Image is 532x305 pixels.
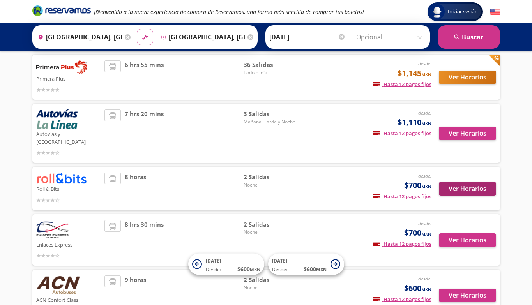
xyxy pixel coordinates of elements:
[244,118,298,125] span: Mañana, Tarde y Noche
[373,130,431,137] span: Hasta 12 pagos fijos
[125,60,164,94] span: 6 hrs 55 mins
[36,109,78,129] img: Autovías y La Línea
[439,182,496,196] button: Ver Horarios
[445,8,481,16] span: Iniciar sesión
[373,240,431,247] span: Hasta 12 pagos fijos
[36,240,101,249] p: Enlaces Express
[490,7,500,17] button: English
[421,183,431,189] small: MXN
[244,275,298,284] span: 2 Salidas
[36,173,87,184] img: Roll & Bits
[125,173,146,204] span: 8 horas
[244,69,298,76] span: Todo el día
[244,182,298,189] span: Noche
[237,265,260,273] span: $ 600
[32,5,91,19] a: Brand Logo
[421,231,431,237] small: MXN
[36,220,69,240] img: Enlaces Express
[36,295,101,304] p: ACN Confort Class
[36,275,81,295] img: ACN Confort Class
[421,71,431,77] small: MXN
[404,180,431,191] span: $700
[418,173,431,179] em: desde:
[36,184,101,193] p: Roll & Bits
[268,254,344,275] button: [DATE]Desde:$600MXN
[36,74,101,83] p: Primera Plus
[188,254,264,275] button: [DATE]Desde:$600MXN
[316,266,327,272] small: MXN
[244,109,298,118] span: 3 Salidas
[244,284,298,291] span: Noche
[398,67,431,79] span: $1,145
[439,289,496,302] button: Ver Horarios
[438,25,500,49] button: Buscar
[125,109,164,157] span: 7 hrs 20 mins
[439,127,496,140] button: Ver Horarios
[94,8,364,16] em: ¡Bienvenido a la nueva experiencia de compra de Reservamos, una forma más sencilla de comprar tus...
[36,129,101,146] p: Autovías y [GEOGRAPHIC_DATA]
[404,282,431,294] span: $600
[272,257,287,264] span: [DATE]
[404,227,431,239] span: $700
[439,233,496,247] button: Ver Horarios
[244,60,298,69] span: 36 Salidas
[244,220,298,229] span: 2 Salidas
[244,229,298,236] span: Noche
[421,286,431,292] small: MXN
[206,266,221,273] span: Desde:
[418,60,431,67] em: desde:
[125,220,164,260] span: 8 hrs 30 mins
[157,27,246,47] input: Buscar Destino
[418,220,431,227] em: desde:
[272,266,287,273] span: Desde:
[250,266,260,272] small: MXN
[398,116,431,128] span: $1,110
[304,265,327,273] span: $ 600
[421,120,431,126] small: MXN
[418,275,431,282] em: desde:
[244,173,298,182] span: 2 Salidas
[269,27,346,47] input: Elegir Fecha
[35,27,123,47] input: Buscar Origen
[356,27,426,47] input: Opcional
[418,109,431,116] em: desde:
[373,81,431,88] span: Hasta 12 pagos fijos
[206,257,221,264] span: [DATE]
[439,71,496,84] button: Ver Horarios
[373,193,431,200] span: Hasta 12 pagos fijos
[373,296,431,303] span: Hasta 12 pagos fijos
[36,60,87,74] img: Primera Plus
[32,5,91,16] i: Brand Logo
